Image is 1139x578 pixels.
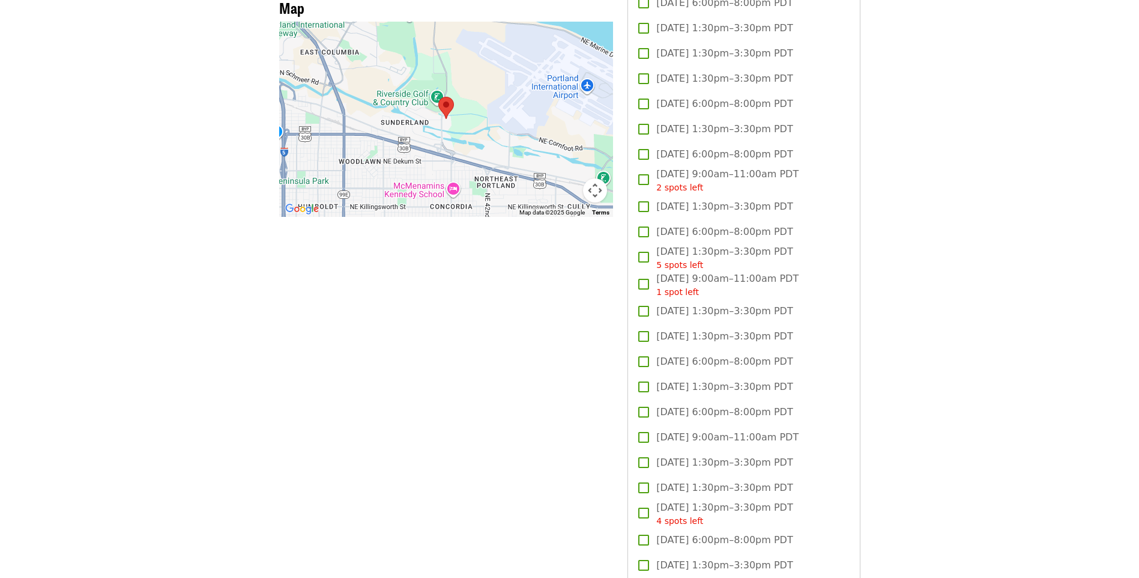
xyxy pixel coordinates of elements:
[656,430,799,445] span: [DATE] 9:00am–11:00am PDT
[656,516,703,526] span: 4 spots left
[592,209,609,216] a: Terms (opens in new tab)
[656,260,703,270] span: 5 spots left
[656,481,793,495] span: [DATE] 1:30pm–3:30pm PDT
[656,199,793,214] span: [DATE] 1:30pm–3:30pm PDT
[656,287,699,297] span: 1 spot left
[656,455,793,470] span: [DATE] 1:30pm–3:30pm PDT
[656,329,793,344] span: [DATE] 1:30pm–3:30pm PDT
[656,533,793,547] span: [DATE] 6:00pm–8:00pm PDT
[656,183,703,192] span: 2 spots left
[656,380,793,394] span: [DATE] 1:30pm–3:30pm PDT
[656,354,793,369] span: [DATE] 6:00pm–8:00pm PDT
[656,97,793,111] span: [DATE] 6:00pm–8:00pm PDT
[656,147,793,162] span: [DATE] 6:00pm–8:00pm PDT
[656,272,799,299] span: [DATE] 9:00am–11:00am PDT
[656,500,793,528] span: [DATE] 1:30pm–3:30pm PDT
[282,201,322,217] img: Google
[656,167,799,194] span: [DATE] 9:00am–11:00am PDT
[656,405,793,419] span: [DATE] 6:00pm–8:00pm PDT
[656,46,793,61] span: [DATE] 1:30pm–3:30pm PDT
[656,304,793,318] span: [DATE] 1:30pm–3:30pm PDT
[656,21,793,35] span: [DATE] 1:30pm–3:30pm PDT
[656,225,793,239] span: [DATE] 6:00pm–8:00pm PDT
[656,71,793,86] span: [DATE] 1:30pm–3:30pm PDT
[282,201,322,217] a: Open this area in Google Maps (opens a new window)
[656,122,793,136] span: [DATE] 1:30pm–3:30pm PDT
[519,209,585,216] span: Map data ©2025 Google
[656,558,793,573] span: [DATE] 1:30pm–3:30pm PDT
[583,178,607,202] button: Map camera controls
[656,245,793,272] span: [DATE] 1:30pm–3:30pm PDT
